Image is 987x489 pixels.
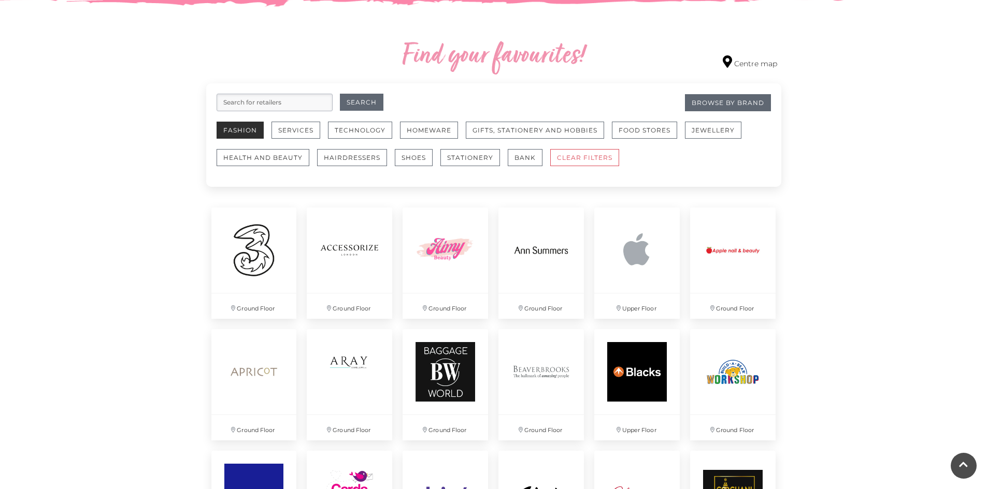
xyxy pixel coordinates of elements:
[690,293,776,319] p: Ground Floor
[466,122,612,149] a: Gifts, Stationery and Hobbies
[685,122,749,149] a: Jewellery
[440,149,508,176] a: Stationery
[685,324,781,446] a: Ground Floor
[217,122,264,139] button: Fashion
[550,149,627,176] a: CLEAR FILTERS
[508,149,542,166] button: Bank
[508,149,550,176] a: Bank
[217,149,317,176] a: Health and Beauty
[206,324,302,446] a: Ground Floor
[685,202,781,324] a: Ground Floor
[305,40,683,73] h2: Find your favourites!
[307,293,392,319] p: Ground Floor
[271,122,320,139] button: Services
[612,122,677,139] button: Food Stores
[589,324,685,446] a: Upper Floor
[302,202,397,324] a: Ground Floor
[498,415,584,440] p: Ground Floor
[211,415,297,440] p: Ground Floor
[328,122,400,149] a: Technology
[217,122,271,149] a: Fashion
[594,415,680,440] p: Upper Floor
[589,202,685,324] a: Upper Floor
[211,293,297,319] p: Ground Floor
[395,149,440,176] a: Shoes
[690,415,776,440] p: Ground Floor
[307,415,392,440] p: Ground Floor
[498,293,584,319] p: Ground Floor
[466,122,604,139] button: Gifts, Stationery and Hobbies
[397,324,493,446] a: Ground Floor
[493,202,589,324] a: Ground Floor
[317,149,387,166] button: Hairdressers
[493,324,589,446] a: Ground Floor
[400,122,466,149] a: Homeware
[685,122,741,139] button: Jewellery
[685,94,771,111] a: Browse By Brand
[400,122,458,139] button: Homeware
[271,122,328,149] a: Services
[403,415,488,440] p: Ground Floor
[612,122,685,149] a: Food Stores
[206,202,302,324] a: Ground Floor
[217,94,333,111] input: Search for retailers
[723,55,777,69] a: Centre map
[395,149,433,166] button: Shoes
[340,94,383,111] button: Search
[397,202,493,324] a: Ground Floor
[217,149,309,166] button: Health and Beauty
[403,293,488,319] p: Ground Floor
[317,149,395,176] a: Hairdressers
[550,149,619,166] button: CLEAR FILTERS
[328,122,392,139] button: Technology
[302,324,397,446] a: Ground Floor
[594,293,680,319] p: Upper Floor
[440,149,500,166] button: Stationery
